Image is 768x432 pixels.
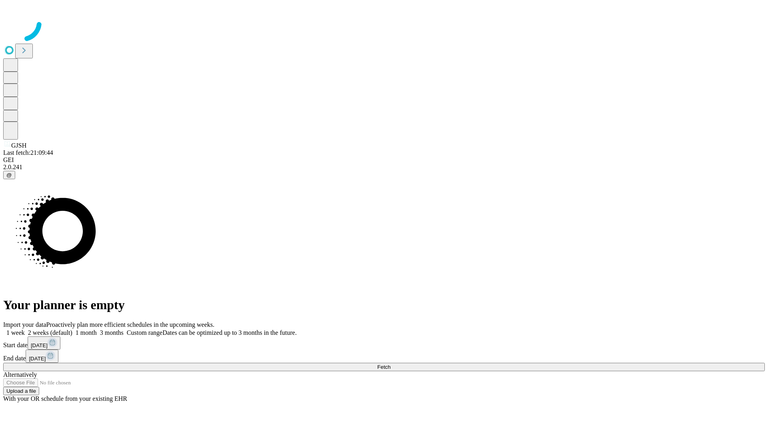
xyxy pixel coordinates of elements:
[3,149,53,156] span: Last fetch: 21:09:44
[3,371,37,378] span: Alternatively
[377,364,390,370] span: Fetch
[162,329,296,336] span: Dates can be optimized up to 3 months in the future.
[6,329,25,336] span: 1 week
[3,298,765,312] h1: Your planner is empty
[28,329,72,336] span: 2 weeks (default)
[31,342,48,348] span: [DATE]
[3,171,15,179] button: @
[3,350,765,363] div: End date
[3,336,765,350] div: Start date
[29,356,46,362] span: [DATE]
[127,329,162,336] span: Custom range
[46,321,214,328] span: Proactively plan more efficient schedules in the upcoming weeks.
[28,336,60,350] button: [DATE]
[3,395,127,402] span: With your OR schedule from your existing EHR
[76,329,97,336] span: 1 month
[3,387,39,395] button: Upload a file
[3,156,765,164] div: GEI
[26,350,58,363] button: [DATE]
[3,321,46,328] span: Import your data
[3,363,765,371] button: Fetch
[100,329,124,336] span: 3 months
[6,172,12,178] span: @
[3,164,765,171] div: 2.0.241
[11,142,26,149] span: GJSH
